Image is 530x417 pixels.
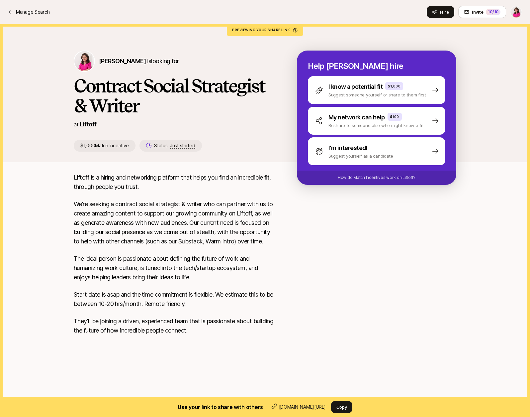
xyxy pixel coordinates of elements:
p: $100 [390,114,399,119]
p: $1,000 [388,83,400,89]
p: Help [PERSON_NAME] hire [308,62,445,71]
p: at [74,120,78,129]
p: Previewing your share link [232,28,298,32]
p: Suggest someone yourself or share to them first [328,91,426,98]
p: My network can help [328,113,385,122]
span: Invite [472,9,483,15]
p: We’re seeking a contract social strategist & writer who can partner with us to create amazing con... [74,200,276,246]
button: Invite10/10 [458,6,506,18]
button: Copy [331,401,352,413]
p: Manage Search [16,8,49,16]
span: Just started [170,143,195,149]
h1: Contract Social Strategist & Writer [74,76,276,116]
p: How do Match Incentives work on Liftoff? [338,175,415,181]
h2: Use your link to share with others [178,403,263,411]
p: Suggest yourself as a candidate [328,153,393,159]
p: Liftoff [80,120,96,129]
span: [PERSON_NAME] [99,58,146,65]
p: is looking for [99,57,179,66]
button: Hire [427,6,454,18]
p: The ideal person is passionate about defining the future of work and humanizing work culture, is ... [74,254,276,282]
p: Status: [154,142,195,150]
div: 10 /10 [486,9,500,15]
p: Liftoff is a hiring and networking platform that helps you find an incredible fit, through people... [74,173,276,192]
p: I know a potential fit [328,82,383,91]
p: They'll be joining a driven, experienced team that is passionate about building the future of how... [74,317,276,335]
p: Start date is asap and the time commitment is flexible. We estimate this to be between 10-20 hrs/... [74,290,276,309]
p: $1,000 Match Incentive [74,140,135,152]
img: Emma Frane [74,51,94,71]
p: Reshare to someone else who might know a fit [328,122,424,129]
p: I'm interested! [328,143,368,153]
p: [DOMAIN_NAME][URL] [279,403,326,411]
button: Emma Frane [510,6,522,18]
span: Hire [440,9,449,15]
img: Emma Frane [510,6,522,18]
